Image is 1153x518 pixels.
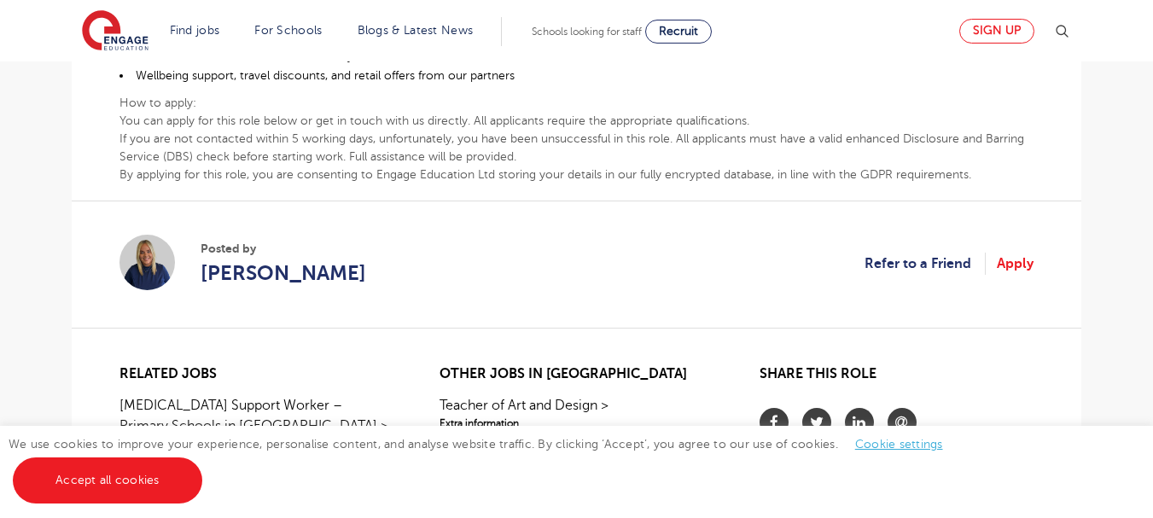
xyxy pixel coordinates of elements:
a: Accept all cookies [13,457,202,503]
p: If you are not contacted within 5 working days, unfortunately, you have been unsuccessful in this... [119,130,1034,166]
span: Recruit [659,25,698,38]
span: We use cookies to improve your experience, personalise content, and analyse website traffic. By c... [9,438,960,486]
a: Find jobs [170,24,220,37]
a: Cookie settings [855,438,943,451]
p: You can apply for this role below or get in touch with us directly. All applicants require the ap... [119,112,1034,130]
a: Blogs & Latest News [358,24,474,37]
a: Apply [997,253,1034,275]
p: By applying for this role, you are consenting to Engage Education Ltd storing your details in our... [119,166,1034,183]
b: How to apply: [119,96,196,109]
a: Recruit [645,20,712,44]
a: [MEDICAL_DATA] Support Worker – Primary Schools in [GEOGRAPHIC_DATA] >Extra information [119,395,393,451]
li: Wellbeing support, travel discounts, and retail offers from our partners [119,66,1034,85]
a: Refer to a Friend [865,253,986,275]
a: [PERSON_NAME] [201,258,366,288]
h2: Share this role [760,366,1034,391]
img: Engage Education [82,10,148,53]
span: Extra information [440,416,713,431]
h2: Other jobs in [GEOGRAPHIC_DATA] [440,366,713,382]
a: Teacher of Art and Design >Extra information [440,395,713,431]
a: For Schools [254,24,322,37]
a: Sign up [959,19,1034,44]
span: Posted by [201,240,366,258]
span: Schools looking for staff [532,26,642,38]
h2: Related jobs [119,366,393,382]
